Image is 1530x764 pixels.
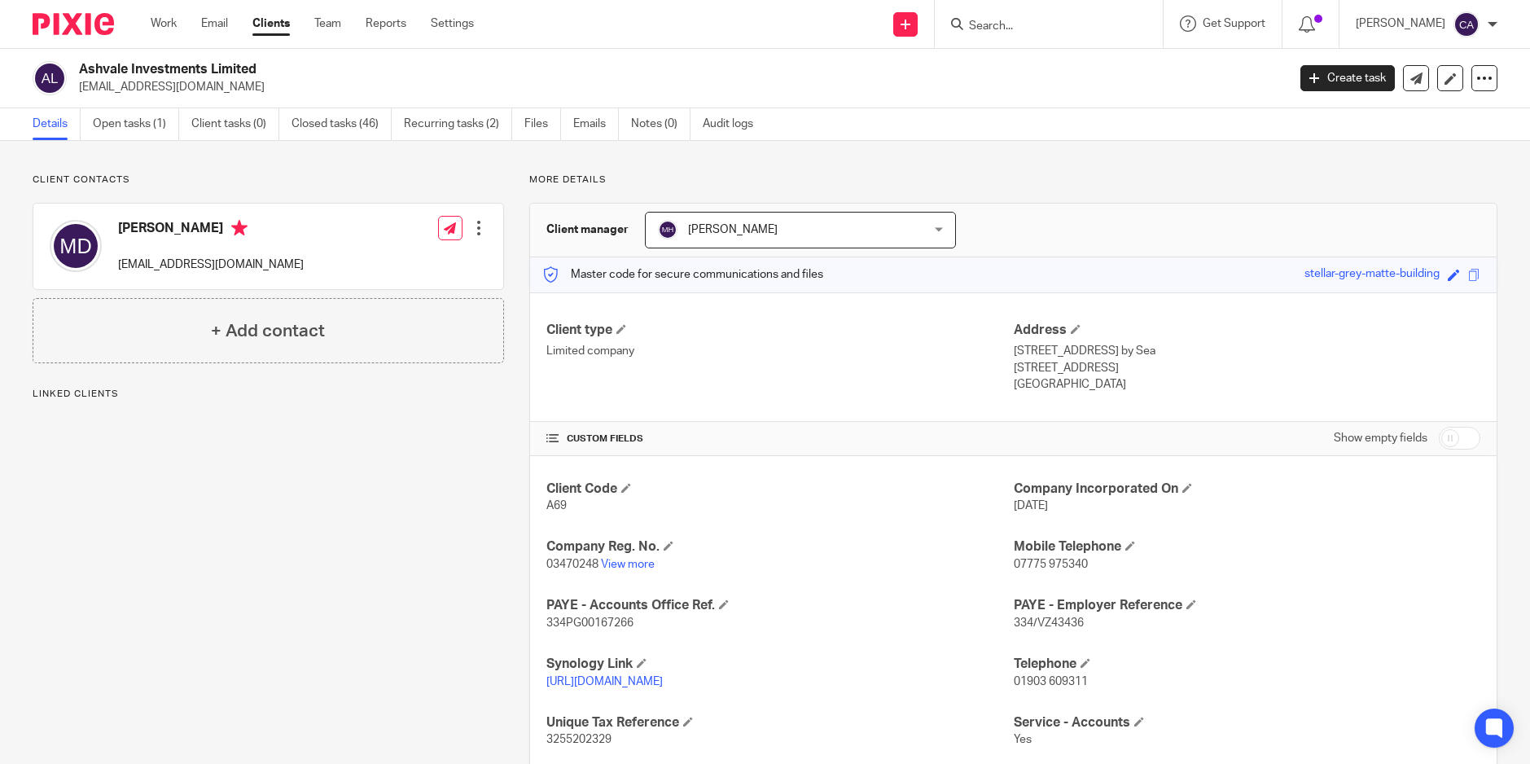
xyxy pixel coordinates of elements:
h4: Client type [546,322,1013,339]
p: [STREET_ADDRESS] [1014,360,1480,376]
span: 334PG00167266 [546,617,633,629]
a: Files [524,108,561,140]
span: A69 [546,500,567,512]
h3: Client manager [546,222,629,238]
a: [URL][DOMAIN_NAME] [546,676,663,687]
img: svg%3E [50,220,102,272]
p: [PERSON_NAME] [1356,15,1445,32]
a: Recurring tasks (2) [404,108,512,140]
a: View more [601,559,655,570]
h4: Mobile Telephone [1014,538,1480,555]
a: Create task [1300,65,1395,91]
h4: Synology Link [546,656,1013,673]
p: [STREET_ADDRESS] by Sea [1014,343,1480,359]
h4: [PERSON_NAME] [118,220,304,240]
h4: Unique Tax Reference [546,714,1013,731]
a: Reports [366,15,406,32]
img: svg%3E [658,220,677,239]
div: stellar-grey-matte-building [1304,266,1440,284]
label: Show empty fields [1334,430,1427,446]
p: Client contacts [33,173,504,187]
p: Linked clients [33,388,504,401]
span: [PERSON_NAME] [688,224,778,235]
h4: Address [1014,322,1480,339]
a: Closed tasks (46) [292,108,392,140]
a: Email [201,15,228,32]
span: 334/VZ43436 [1014,617,1084,629]
h4: Service - Accounts [1014,714,1480,731]
a: Notes (0) [631,108,690,140]
a: Settings [431,15,474,32]
span: Yes [1014,734,1032,745]
h4: Company Reg. No. [546,538,1013,555]
span: 03470248 [546,559,598,570]
h4: Telephone [1014,656,1480,673]
a: Open tasks (1) [93,108,179,140]
p: [EMAIL_ADDRESS][DOMAIN_NAME] [118,257,304,273]
a: Emails [573,108,619,140]
h4: Company Incorporated On [1014,481,1480,498]
a: Client tasks (0) [191,108,279,140]
p: [GEOGRAPHIC_DATA] [1014,376,1480,393]
a: Details [33,108,81,140]
p: More details [529,173,1497,187]
h4: CUSTOM FIELDS [546,432,1013,446]
h4: + Add contact [211,318,325,344]
img: svg%3E [33,61,67,95]
p: [EMAIL_ADDRESS][DOMAIN_NAME] [79,79,1276,95]
img: svg%3E [1453,11,1480,37]
i: Primary [231,220,248,236]
span: 01903 609311 [1014,676,1088,687]
h4: Client Code [546,481,1013,498]
img: Pixie [33,13,114,35]
input: Search [967,20,1114,34]
p: Limited company [546,343,1013,359]
a: Audit logs [703,108,765,140]
span: 07775 975340 [1014,559,1088,570]
p: Master code for secure communications and files [542,266,823,283]
span: 3255202329 [546,734,612,745]
a: Clients [252,15,290,32]
span: Get Support [1203,18,1265,29]
a: Team [314,15,341,32]
span: [DATE] [1014,500,1048,512]
a: Work [151,15,177,32]
h2: Ashvale Investments Limited [79,61,1037,78]
h4: PAYE - Employer Reference [1014,597,1480,614]
h4: PAYE - Accounts Office Ref. [546,597,1013,614]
